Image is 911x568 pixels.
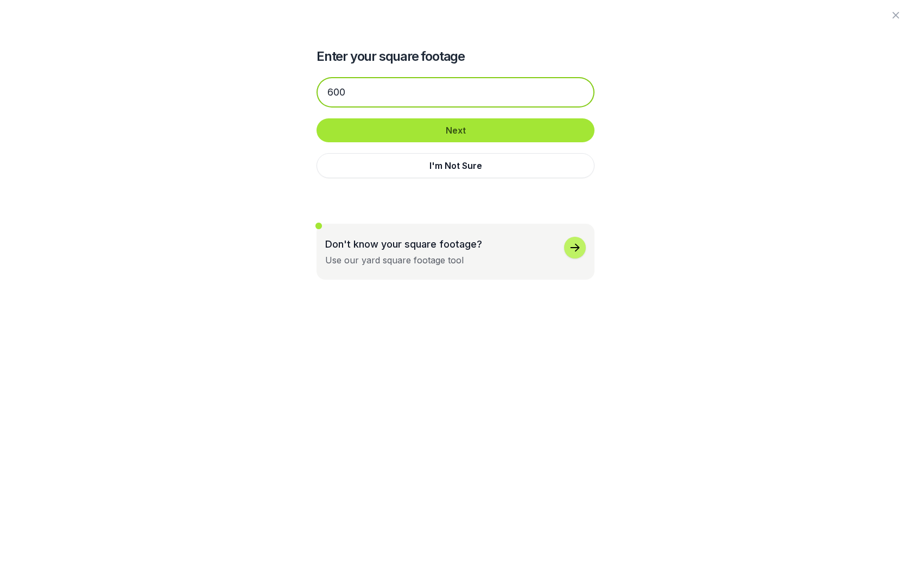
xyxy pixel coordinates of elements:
[317,48,594,65] h2: Enter your square footage
[317,153,594,178] button: I'm Not Sure
[317,118,594,142] button: Next
[325,237,482,251] p: Don't know your square footage?
[325,254,464,267] div: Use our yard square footage tool
[317,224,594,280] button: Don't know your square footage?Use our yard square footage tool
